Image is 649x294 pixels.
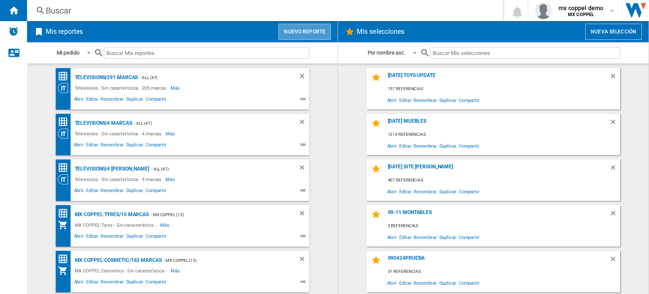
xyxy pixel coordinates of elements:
div: Borrar [298,209,309,220]
div: [DATE] toys update [386,72,609,84]
img: alerts-logo.svg [8,26,19,36]
div: [DATE] site [PERSON_NAME] [386,164,609,175]
div: MX COPPEL:Cosmetic/163 marcas [73,255,162,266]
span: Renombrar [99,278,125,288]
div: Borrar [609,118,620,129]
div: Televisions - Sin característica - 4 marcas [73,129,166,139]
div: Borrar [609,164,620,175]
span: Abrir [386,186,398,197]
span: Más [171,83,181,93]
span: Renombrar [412,231,438,243]
div: Borrar [609,255,620,267]
span: Más [166,129,176,139]
span: Duplicar [438,231,458,243]
span: Duplicar [125,187,145,197]
span: Duplicar [125,95,145,105]
div: Borrar [298,72,309,83]
button: Nuevo reporte [278,24,331,40]
span: Compartir [145,95,168,105]
div: Televisions/4 [PERSON_NAME] [73,164,149,174]
span: Duplicar [125,141,145,151]
div: MX COPPEL:Tyres/15 marcas [73,209,149,220]
span: Renombrar [99,232,125,242]
span: Más [171,266,181,276]
div: Borrar [609,72,620,84]
span: Duplicar [438,186,458,197]
span: Duplicar [125,232,145,242]
span: Abrir [73,278,85,288]
span: Renombrar [412,94,438,106]
span: Compartir [458,277,481,289]
span: Editar [398,277,412,289]
span: Duplicar [438,277,458,289]
button: Nueva selección [585,24,642,40]
span: Compartir [145,232,168,242]
span: Compartir [458,186,481,197]
span: Editar [398,140,412,151]
span: Abrir [73,95,85,105]
div: Mi pedido [57,49,79,56]
div: Buscar [46,5,481,16]
img: profile.jpg [535,2,552,19]
span: Abrir [386,231,398,243]
span: Abrir [386,277,398,289]
span: Editar [398,186,412,197]
div: 09-11 MONTABLES [386,209,609,221]
span: Abrir [73,232,85,242]
span: Compartir [458,94,481,106]
span: Compartir [458,140,481,151]
span: Editar [398,94,412,106]
span: Renombrar [99,95,125,105]
div: Mi colección [58,220,73,230]
div: - ALL (47) [138,72,281,83]
span: Renombrar [412,140,438,151]
div: MX COPPEL:Tyres - Sin característica - [73,220,160,230]
h2: Mis selecciones [355,24,406,40]
div: - MX COPPEL (13) [162,255,281,266]
span: Abrir [386,94,398,106]
input: Buscar Mis reportes [104,47,309,59]
span: Editar [398,231,412,243]
span: Renombrar [412,186,438,197]
div: Matriz de precios [58,208,73,219]
span: Abrir [386,140,398,151]
span: Editar [85,141,99,151]
span: Abrir [73,187,85,197]
span: Renombrar [99,141,125,151]
div: Mi colección [58,266,73,276]
div: Televisions - Sin característica - 205 marcas [73,83,171,93]
div: Borrar [609,209,620,221]
div: 090424prueba [386,255,609,267]
div: Visión Categoría [58,83,73,93]
span: Editar [85,187,99,197]
div: 5 referencias [386,221,620,231]
span: Editar [85,278,99,288]
div: - ALL (47) [132,118,281,129]
span: Compartir [145,187,168,197]
div: 157 referencias [386,84,620,94]
div: MX COPPEL:Cosmetics - Sin característica - [73,266,171,276]
div: Borrar [298,118,309,129]
span: Compartir [145,141,168,151]
div: Borrar [298,164,309,174]
span: Más [166,174,176,184]
div: Matriz de precios [58,254,73,264]
span: Renombrar [99,187,125,197]
div: 1213 referencias [386,129,620,140]
span: Compartir [145,278,168,288]
div: Televisions/291 marcas [73,72,138,83]
span: mx coppel demo [559,4,603,12]
div: Por nombre asc. [368,49,406,56]
span: Compartir [458,231,481,243]
span: Duplicar [438,140,458,151]
span: Editar [85,232,99,242]
span: Duplicar [438,94,458,106]
div: 31 referencias [386,267,620,277]
b: MX COPPEL [568,12,594,17]
input: Buscar Mis selecciones [430,47,620,59]
div: Matriz de precios [58,162,73,173]
div: Televisions/4 marcas [73,118,132,129]
div: Matriz de precios [58,117,73,127]
div: 407 referencias [386,175,620,186]
span: Duplicar [125,278,145,288]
